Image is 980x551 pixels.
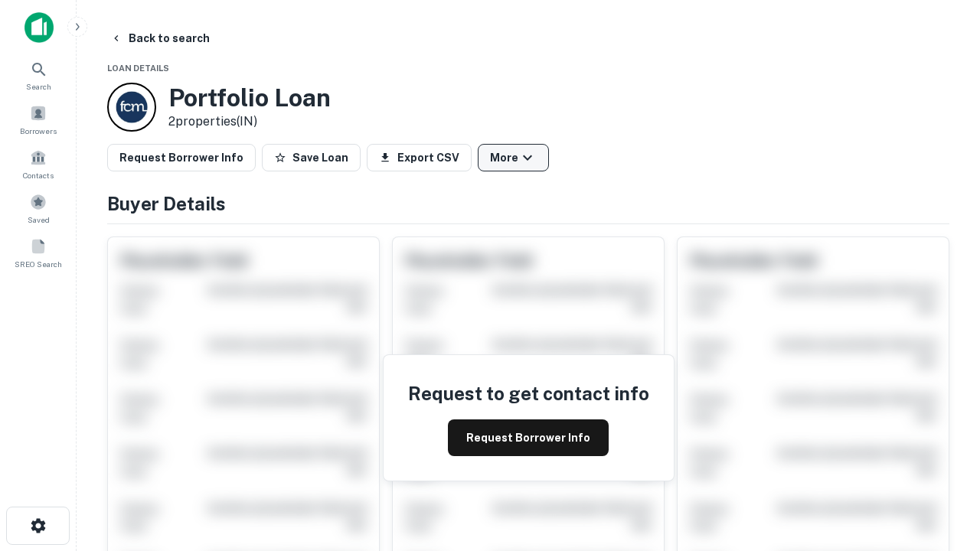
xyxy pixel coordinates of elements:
[408,380,649,407] h4: Request to get contact info
[20,125,57,137] span: Borrowers
[5,232,72,273] a: SREO Search
[367,144,472,171] button: Export CSV
[107,190,949,217] h4: Buyer Details
[262,144,361,171] button: Save Loan
[168,83,331,112] h3: Portfolio Loan
[448,419,609,456] button: Request Borrower Info
[26,80,51,93] span: Search
[478,144,549,171] button: More
[23,169,54,181] span: Contacts
[5,99,72,140] a: Borrowers
[107,64,169,73] span: Loan Details
[5,143,72,184] a: Contacts
[24,12,54,43] img: capitalize-icon.png
[107,144,256,171] button: Request Borrower Info
[168,112,331,131] p: 2 properties (IN)
[104,24,216,52] button: Back to search
[15,258,62,270] span: SREO Search
[5,54,72,96] a: Search
[903,429,980,502] iframe: Chat Widget
[5,187,72,229] a: Saved
[28,214,50,226] span: Saved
